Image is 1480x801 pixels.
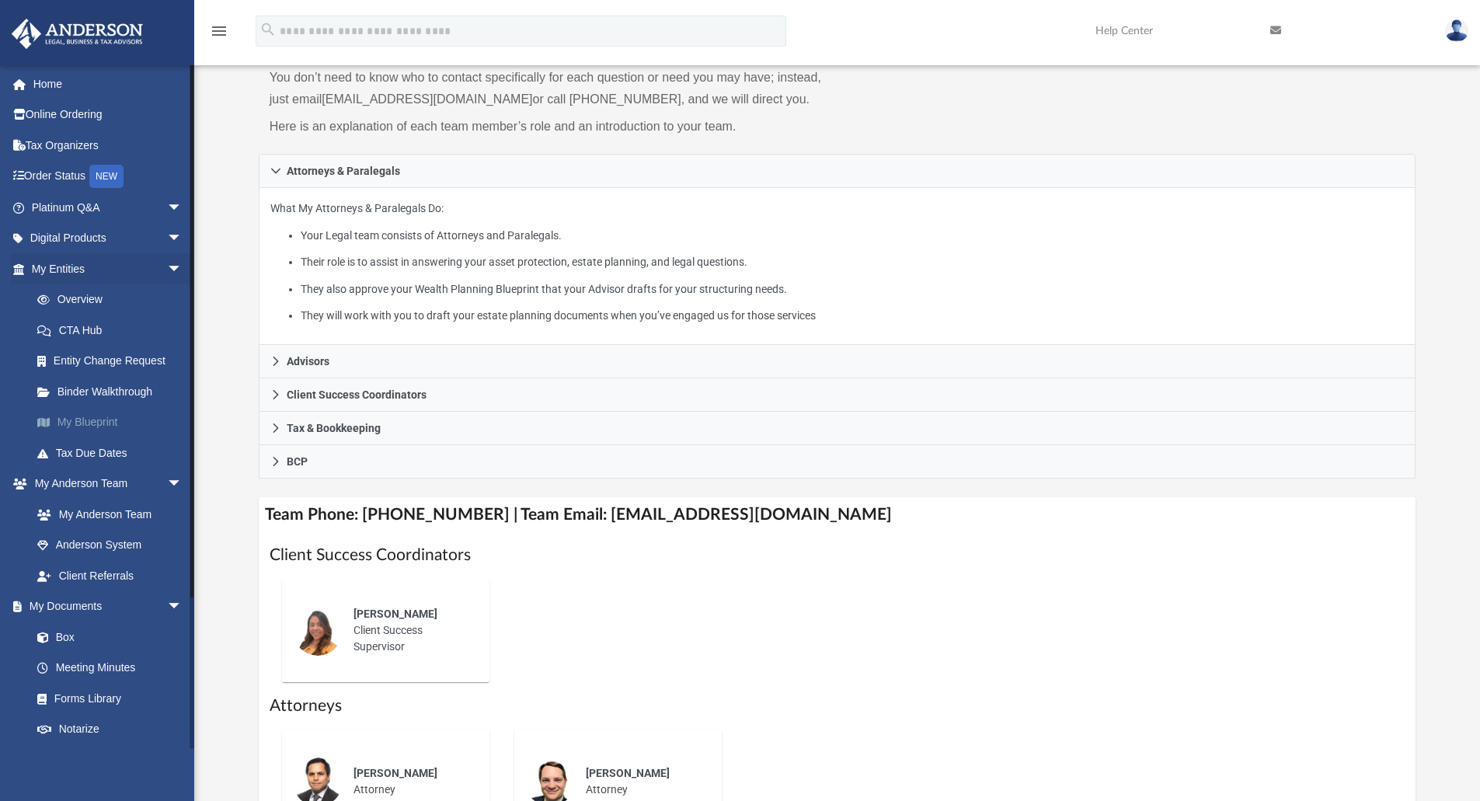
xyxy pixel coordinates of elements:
a: Attorneys & Paralegals [259,154,1416,188]
a: Anderson System [22,530,198,561]
a: Platinum Q&Aarrow_drop_down [11,192,206,223]
a: Online Ordering [11,99,206,131]
span: arrow_drop_down [167,253,198,285]
span: Advisors [287,356,329,367]
a: Tax & Bookkeeping [259,412,1416,445]
span: Client Success Coordinators [287,389,427,400]
span: arrow_drop_down [167,192,198,224]
div: NEW [89,165,124,188]
a: My Documentsarrow_drop_down [11,591,198,622]
a: Forms Library [22,683,190,714]
span: Tax & Bookkeeping [287,423,381,434]
span: BCP [287,456,308,467]
a: CTA Hub [22,315,206,346]
i: search [259,21,277,38]
a: Client Success Coordinators [259,378,1416,412]
div: Client Success Supervisor [343,595,479,666]
li: They will work with you to draft your estate planning documents when you’ve engaged us for those ... [301,306,1404,326]
a: BCP [259,445,1416,479]
a: Order StatusNEW [11,161,206,193]
a: Client Referrals [22,560,198,591]
span: [PERSON_NAME] [586,767,670,779]
a: Home [11,68,206,99]
a: Entity Change Request [22,346,206,377]
a: Advisors [259,345,1416,378]
li: Their role is to assist in answering your asset protection, estate planning, and legal questions. [301,252,1404,272]
span: arrow_drop_down [167,223,198,255]
a: Meeting Minutes [22,653,198,684]
a: [EMAIL_ADDRESS][DOMAIN_NAME] [322,92,532,106]
li: They also approve your Wealth Planning Blueprint that your Advisor drafts for your structuring ne... [301,280,1404,299]
a: Binder Walkthrough [22,376,206,407]
a: My Anderson Team [22,499,190,530]
h1: Client Success Coordinators [270,544,1405,566]
a: Notarize [22,714,198,745]
a: Tax Due Dates [22,437,206,468]
div: Attorneys & Paralegals [259,188,1416,346]
h1: Attorneys [270,695,1405,717]
a: Box [22,622,190,653]
span: arrow_drop_down [167,591,198,623]
img: thumbnail [293,606,343,656]
span: arrow_drop_down [167,468,198,500]
p: What My Attorneys & Paralegals Do: [270,199,1405,326]
p: You don’t need to know who to contact specifically for each question or need you may have; instea... [270,67,827,110]
a: Digital Productsarrow_drop_down [11,223,206,254]
a: My Entitiesarrow_drop_down [11,253,206,284]
a: Tax Organizers [11,130,206,161]
p: Here is an explanation of each team member’s role and an introduction to your team. [270,116,827,138]
a: My Anderson Teamarrow_drop_down [11,468,198,500]
li: Your Legal team consists of Attorneys and Paralegals. [301,226,1404,246]
span: Attorneys & Paralegals [287,165,400,176]
a: Overview [22,284,206,315]
a: menu [210,30,228,40]
a: My Blueprint [22,407,206,438]
span: arrow_drop_down [167,744,198,776]
img: User Pic [1445,19,1468,42]
img: Anderson Advisors Platinum Portal [7,19,148,49]
span: [PERSON_NAME] [353,608,437,620]
span: [PERSON_NAME] [353,767,437,779]
a: Online Learningarrow_drop_down [11,744,198,775]
h4: Team Phone: [PHONE_NUMBER] | Team Email: [EMAIL_ADDRESS][DOMAIN_NAME] [259,497,1416,532]
i: menu [210,22,228,40]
